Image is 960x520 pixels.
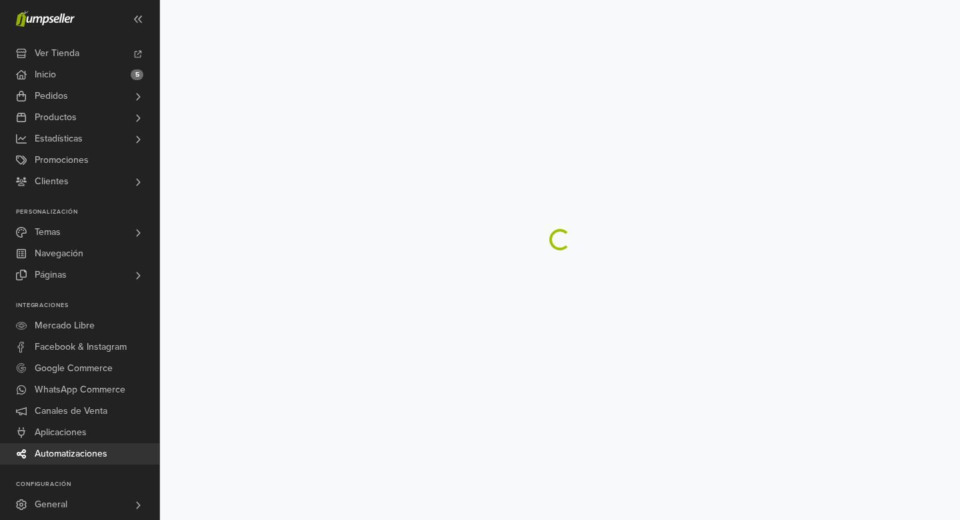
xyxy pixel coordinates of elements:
p: Personalización [16,208,159,216]
span: 5 [131,69,143,80]
span: Google Commerce [35,358,113,379]
span: Temas [35,222,61,243]
p: Configuración [16,481,159,489]
span: General [35,494,67,515]
span: Productos [35,107,77,128]
span: Pedidos [35,85,68,107]
span: Automatizaciones [35,443,107,465]
span: Facebook & Instagram [35,336,127,358]
span: Clientes [35,171,69,192]
span: Navegación [35,243,83,264]
p: Integraciones [16,302,159,310]
span: Promociones [35,150,89,171]
span: Páginas [35,264,67,286]
span: Inicio [35,64,56,85]
span: WhatsApp Commerce [35,379,125,401]
span: Mercado Libre [35,315,95,336]
span: Canales de Venta [35,401,107,422]
span: Ver Tienda [35,43,79,64]
span: Aplicaciones [35,422,87,443]
span: Estadísticas [35,128,83,150]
